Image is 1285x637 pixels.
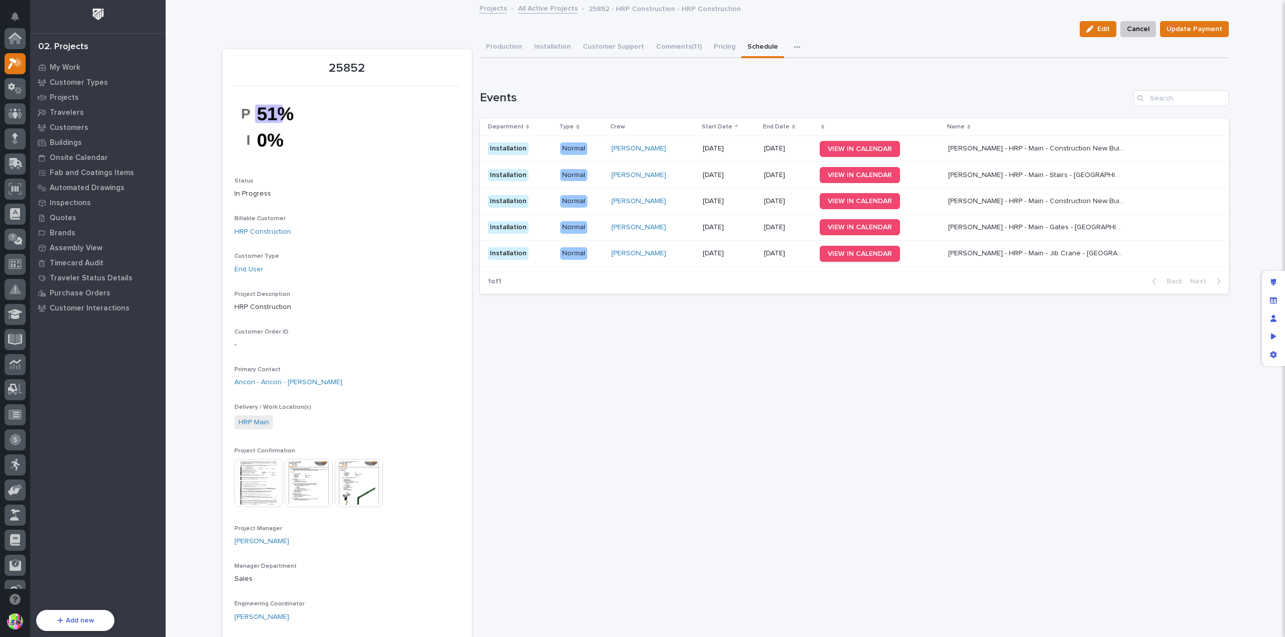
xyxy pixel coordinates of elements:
a: Projects [30,90,166,105]
button: Installation [528,37,577,58]
p: Department [488,121,524,132]
a: Timecard Audit [30,255,166,270]
tr: InstallationNormal[PERSON_NAME] [DATE][DATE]VIEW IN CALENDAR[PERSON_NAME] - HRP - Main - Construc... [480,136,1229,162]
p: Customers [50,123,88,132]
p: [DATE] [703,223,756,232]
button: Production [480,37,528,58]
div: Installation [488,142,529,155]
p: Sales [234,574,460,584]
p: Purchase Orders [50,289,110,298]
button: Comments (11) [650,37,708,58]
button: Next [1186,277,1229,286]
input: Search [1133,90,1229,106]
div: Manage fields and data [1264,291,1282,309]
div: App settings [1264,346,1282,364]
a: [PERSON_NAME] [611,171,666,180]
a: [PERSON_NAME] [611,249,666,258]
a: Buildings [30,135,166,150]
div: Normal [560,221,587,234]
a: VIEW IN CALENDAR [820,246,900,262]
a: Purchase Orders [30,285,166,300]
span: VIEW IN CALENDAR [828,224,892,231]
div: Normal [560,169,587,182]
div: Preview as [1264,328,1282,346]
p: Customer Types [50,78,108,87]
a: Traveler Status Details [30,270,166,285]
span: Primary Contact [234,367,281,373]
span: Project Manager [234,526,282,532]
a: VIEW IN CALENDAR [820,193,900,209]
a: All Active Projects [518,2,578,14]
button: users-avatar [5,611,26,632]
div: Installation [488,169,529,182]
div: Edit layout [1264,273,1282,291]
a: HRP Main [238,417,269,428]
a: Assembly View [30,240,166,255]
p: End Date [763,121,790,132]
span: Project Confirmation [234,448,295,454]
a: HRP Construction [234,227,291,237]
a: Ancon - Ancon - [PERSON_NAME] [234,377,342,388]
a: Customer Types [30,75,166,90]
div: Installation [488,195,529,208]
div: Installation [488,221,529,234]
a: [PERSON_NAME] [234,536,289,547]
button: Back [1144,277,1186,286]
a: [PERSON_NAME] [611,223,666,232]
p: [DATE] [764,249,812,258]
p: Timecard Audit [50,259,103,268]
p: HRP Construction [234,302,460,312]
a: [PERSON_NAME] [611,144,666,153]
p: [DATE] [764,144,812,153]
p: Assembly View [50,244,102,253]
p: In Progress [234,189,460,199]
div: Normal [560,247,587,260]
p: [DATE] [764,171,812,180]
img: cg4lrVJaABi61yXTgAe6iD_JWnaT83TZlNPdKqSRq6Y [234,92,310,162]
a: Fab and Coatings Items [30,165,166,180]
p: Crew [610,121,625,132]
button: Pricing [708,37,741,58]
p: Projects [50,93,79,102]
button: Customer Support [577,37,650,58]
span: Engineering Coordinator [234,601,305,607]
span: VIEW IN CALENDAR [828,250,892,257]
p: Customer Interactions [50,304,130,313]
span: Delivery / Work Location(s) [234,404,311,410]
p: [PERSON_NAME] - HRP - Main - Gates - [GEOGRAPHIC_DATA][PERSON_NAME] [948,221,1126,232]
button: Schedule [741,37,784,58]
a: VIEW IN CALENDAR [820,219,900,235]
div: Normal [560,142,587,155]
tr: InstallationNormal[PERSON_NAME] [DATE][DATE]VIEW IN CALENDAR[PERSON_NAME] - HRP - Main - Gates - ... [480,214,1229,240]
span: VIEW IN CALENDAR [828,198,892,205]
a: Inspections [30,195,166,210]
a: [PERSON_NAME] [611,197,666,206]
span: VIEW IN CALENDAR [828,145,892,152]
tr: InstallationNormal[PERSON_NAME] [DATE][DATE]VIEW IN CALENDAR[PERSON_NAME] - HRP - Main - Stairs -... [480,162,1229,188]
span: VIEW IN CALENDAR [828,172,892,179]
span: Back [1161,277,1182,286]
p: 25852 [234,61,460,76]
p: Traveler Status Details [50,274,133,283]
a: Automated Drawings [30,180,166,195]
span: Billable Customer [234,216,286,222]
a: Projects [479,2,507,14]
span: Edit [1097,25,1110,34]
a: Travelers [30,105,166,120]
p: [DATE] [703,197,756,206]
p: Caleb Jackson - HRP - Main - Construction New Building (1) Bridge Crane (2) Mezzanines - Jim Sout... [948,142,1126,153]
p: [DATE] [703,171,756,180]
p: - [234,340,460,350]
p: Brands [50,229,75,238]
p: Fab and Coatings Items [50,169,134,178]
a: Customer Interactions [30,300,166,315]
button: Edit [1080,21,1116,37]
tr: InstallationNormal[PERSON_NAME] [DATE][DATE]VIEW IN CALENDAR[PERSON_NAME] - HRP - Main - Jib Cran... [480,240,1229,266]
div: 02. Projects [38,42,88,53]
p: Buildings [50,138,82,147]
p: Inspections [50,199,91,208]
div: Notifications [13,12,26,28]
p: Automated Drawings [50,184,124,193]
span: Next [1190,277,1212,286]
